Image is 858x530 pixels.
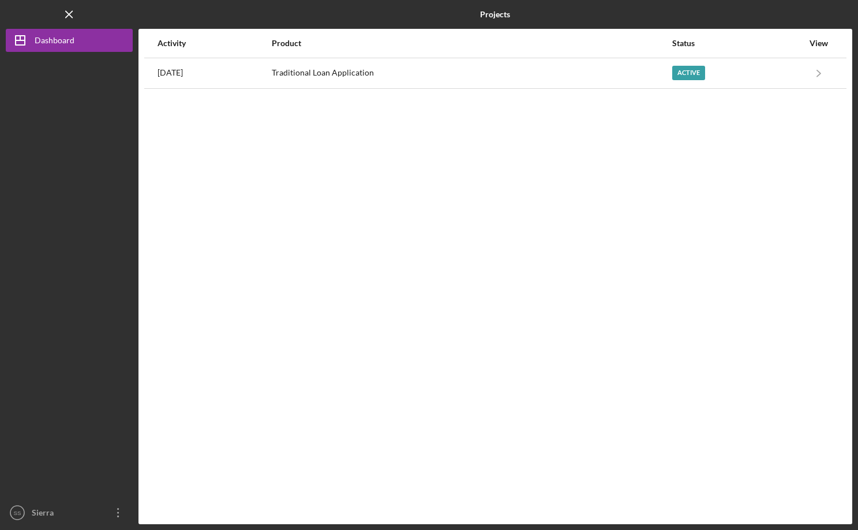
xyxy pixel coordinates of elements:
[672,39,803,48] div: Status
[158,39,271,48] div: Activity
[672,66,705,80] div: Active
[480,10,510,19] b: Projects
[6,29,133,52] button: Dashboard
[272,39,671,48] div: Product
[6,501,133,524] button: SSSierra [PERSON_NAME]
[804,39,833,48] div: View
[35,29,74,55] div: Dashboard
[158,68,183,77] time: 2025-08-22 23:55
[272,59,671,88] div: Traditional Loan Application
[14,510,21,516] text: SS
